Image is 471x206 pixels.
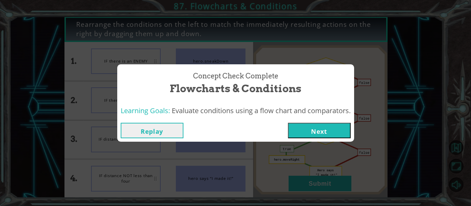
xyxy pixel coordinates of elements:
[121,123,183,138] button: Replay
[288,123,351,138] button: Next
[170,81,301,96] span: Flowcharts & Conditions
[121,106,170,115] span: Learning Goals:
[193,71,278,81] span: Concept Check Complete
[172,106,351,115] span: Evaluate conditions using a flow chart and comparators.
